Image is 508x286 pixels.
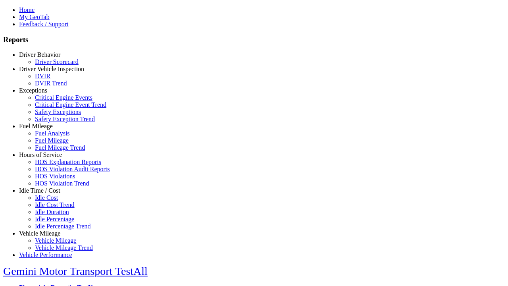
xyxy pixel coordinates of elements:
[35,58,79,65] a: Driver Scorecard
[19,66,84,72] a: Driver Vehicle Inspection
[35,180,89,187] a: HOS Violation Trend
[19,123,53,129] a: Fuel Mileage
[35,137,69,144] a: Fuel Mileage
[19,14,50,20] a: My GeoTab
[35,73,50,79] a: DVIR
[19,230,60,237] a: Vehicle Mileage
[35,130,70,137] a: Fuel Analysis
[19,251,72,258] a: Vehicle Performance
[35,194,58,201] a: Idle Cost
[35,116,95,122] a: Safety Exception Trend
[3,35,505,44] h3: Reports
[35,201,75,208] a: Idle Cost Trend
[19,6,35,13] a: Home
[35,108,81,115] a: Safety Exceptions
[35,173,75,180] a: HOS Violations
[19,87,47,94] a: Exceptions
[35,144,85,151] a: Fuel Mileage Trend
[35,94,92,101] a: Critical Engine Events
[35,223,90,230] a: Idle Percentage Trend
[19,21,68,27] a: Feedback / Support
[35,80,67,87] a: DVIR Trend
[35,158,101,165] a: HOS Explanation Reports
[35,166,110,172] a: HOS Violation Audit Reports
[19,187,60,194] a: Idle Time / Cost
[35,244,93,251] a: Vehicle Mileage Trend
[19,51,60,58] a: Driver Behavior
[35,216,74,222] a: Idle Percentage
[35,237,76,244] a: Vehicle Mileage
[3,265,148,277] a: Gemini Motor Transport TestAll
[35,101,106,108] a: Critical Engine Event Trend
[19,151,62,158] a: Hours of Service
[35,209,69,215] a: Idle Duration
